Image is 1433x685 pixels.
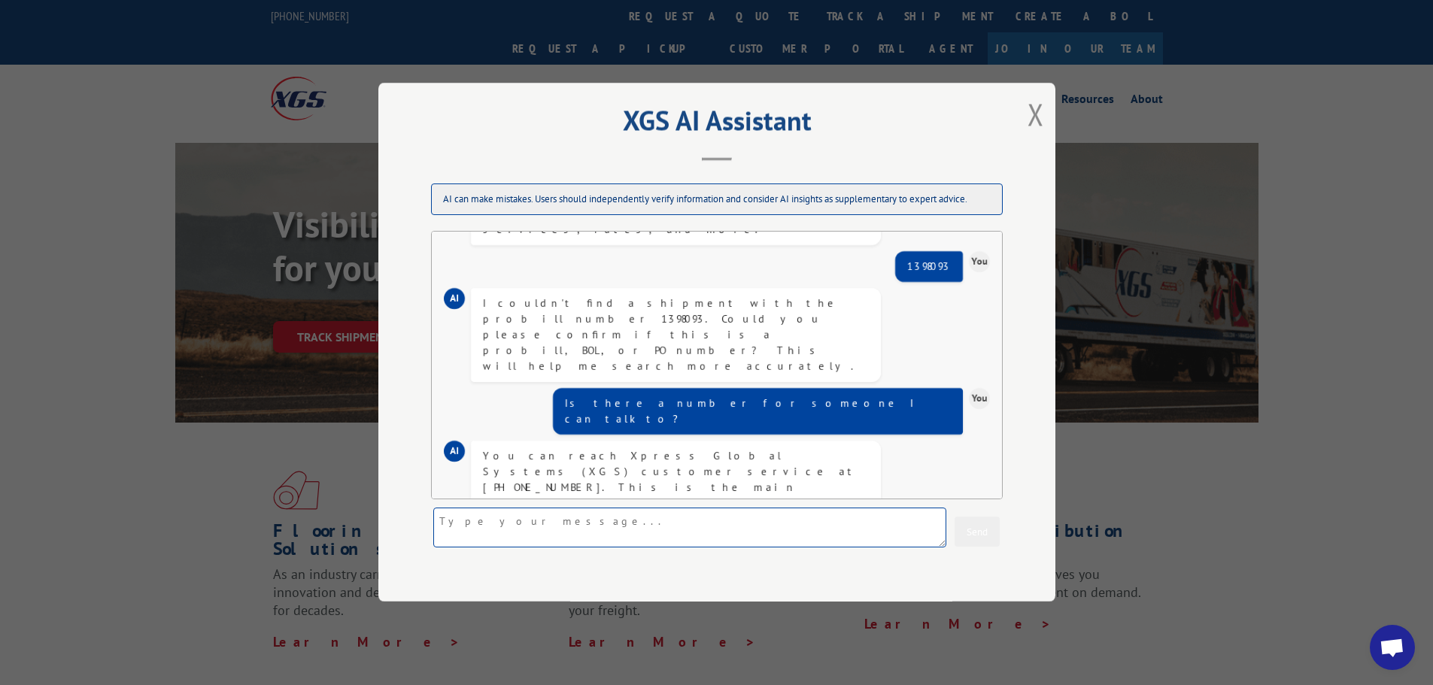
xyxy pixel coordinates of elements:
[483,296,869,374] div: I couldn't find a shipment with the probill number 1398093. Could you please confirm if this is a...
[444,288,465,309] div: AI
[969,388,990,409] div: You
[483,448,869,653] div: You can reach Xpress Global Systems (XGS) customer service at [PHONE_NUMBER]. This is the main nu...
[955,517,1000,547] button: Send
[431,184,1003,216] div: AI can make mistakes. Users should independently verify information and consider AI insights as s...
[444,441,465,462] div: AI
[969,251,990,272] div: You
[907,259,951,274] div: 1398093
[565,396,951,427] div: Is there a number for someone I can talk to?
[416,110,1018,138] h2: XGS AI Assistant
[1028,94,1044,134] button: Close modal
[1370,625,1415,670] div: Open chat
